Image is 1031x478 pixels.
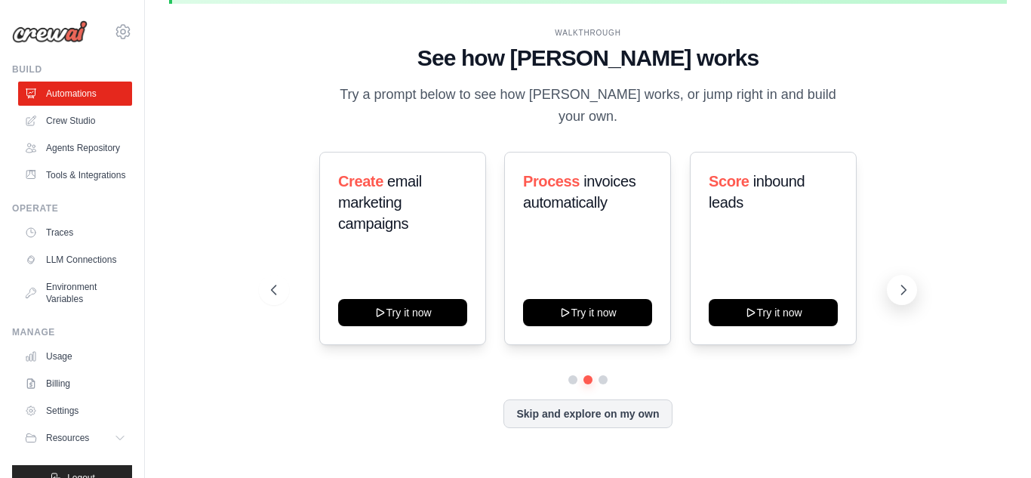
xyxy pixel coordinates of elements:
[18,399,132,423] a: Settings
[709,173,749,190] span: Score
[18,344,132,369] a: Usage
[338,299,467,326] button: Try it now
[271,27,905,39] div: WALKTHROUGH
[12,20,88,43] img: Logo
[18,248,132,272] a: LLM Connections
[12,326,132,338] div: Manage
[18,163,132,187] a: Tools & Integrations
[709,173,805,211] span: inbound leads
[18,426,132,450] button: Resources
[523,299,652,326] button: Try it now
[338,173,383,190] span: Create
[523,173,580,190] span: Process
[18,82,132,106] a: Automations
[18,372,132,396] a: Billing
[338,173,422,232] span: email marketing campaigns
[18,136,132,160] a: Agents Repository
[709,299,838,326] button: Try it now
[18,220,132,245] a: Traces
[12,202,132,214] div: Operate
[18,109,132,133] a: Crew Studio
[956,406,1031,478] iframe: Chat Widget
[334,84,842,128] p: Try a prompt below to see how [PERSON_NAME] works, or jump right in and build your own.
[12,63,132,76] div: Build
[18,275,132,311] a: Environment Variables
[46,432,89,444] span: Resources
[271,45,905,72] h1: See how [PERSON_NAME] works
[503,399,672,428] button: Skip and explore on my own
